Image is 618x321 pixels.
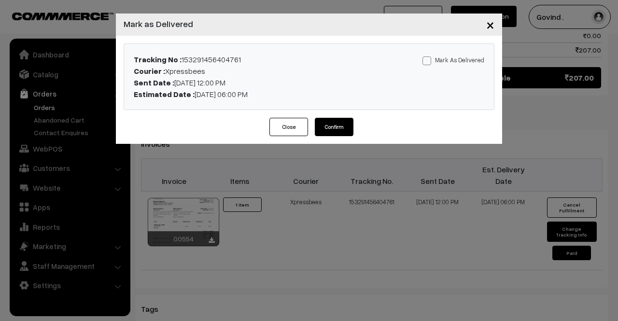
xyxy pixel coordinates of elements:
label: Mark As Delivered [422,55,484,65]
b: Tracking No : [134,55,182,64]
b: Estimated Date : [134,89,195,99]
b: Courier : [134,66,165,76]
button: Close [478,10,502,40]
h4: Mark as Delivered [124,17,193,30]
span: × [486,15,494,33]
button: Confirm [315,118,353,136]
button: Close [269,118,308,136]
div: 153291456404761 Xpressbees [DATE] 12:00 PM [DATE] 06:00 PM [126,54,370,100]
b: Sent Date : [134,78,174,87]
